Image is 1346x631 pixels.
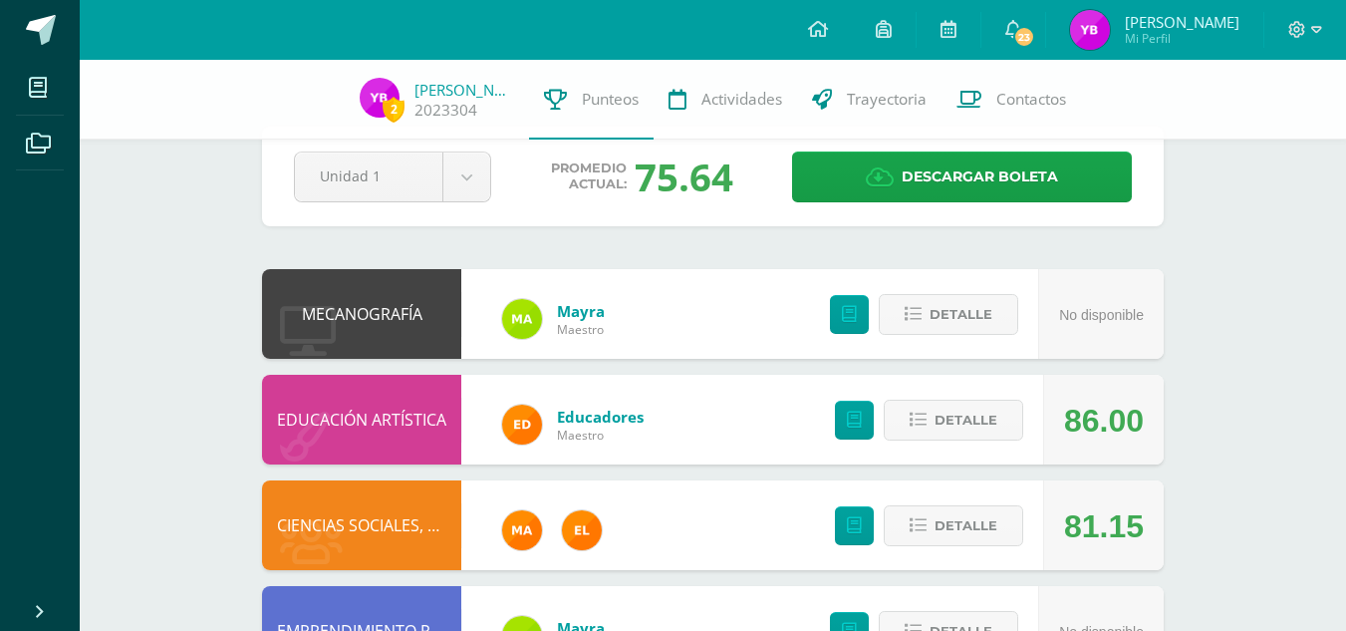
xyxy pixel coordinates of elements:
span: Trayectoria [847,89,927,110]
span: 23 [1013,26,1035,48]
div: EDUCACIÓN ARTÍSTICA [262,375,461,465]
span: Detalle [935,507,997,544]
a: Descargar boleta [792,152,1132,202]
span: Punteos [582,89,639,110]
span: Maestro [557,427,644,444]
span: Detalle [935,402,997,439]
a: Unidad 1 [295,153,490,201]
div: 86.00 [1064,376,1144,466]
a: Trayectoria [797,60,942,140]
div: CIENCIAS SOCIALES, FORMACIÓN CIUDADANA E INTERCULTURALIDAD [262,480,461,570]
div: 81.15 [1064,481,1144,571]
a: [PERSON_NAME] [414,80,514,100]
a: Punteos [529,60,654,140]
span: Unidad 1 [320,153,417,199]
span: 2 [383,97,404,122]
span: Actividades [701,89,782,110]
img: ed927125212876238b0630303cb5fd71.png [502,405,542,445]
img: 31c982a1c1d67d3c4d1e96adbf671f86.png [562,510,602,550]
span: No disponible [1059,307,1144,323]
button: Detalle [879,294,1018,335]
span: Descargar boleta [902,153,1058,201]
div: MECANOGRAFÍA [262,269,461,359]
img: 59e72a68a568efa0ca96a229a5bce4d8.png [360,78,400,118]
a: Mayra [557,301,605,321]
button: Detalle [884,505,1023,546]
img: 266030d5bbfb4fab9f05b9da2ad38396.png [502,510,542,550]
a: Actividades [654,60,797,140]
a: Educadores [557,407,644,427]
a: Contactos [942,60,1081,140]
img: 59e72a68a568efa0ca96a229a5bce4d8.png [1070,10,1110,50]
span: Contactos [996,89,1066,110]
a: 2023304 [414,100,477,121]
img: 75b6448d1a55a94fef22c1dfd553517b.png [502,299,542,339]
div: 75.64 [635,151,733,202]
span: [PERSON_NAME] [1125,12,1239,32]
button: Detalle [884,400,1023,441]
span: Mi Perfil [1125,30,1239,47]
span: Detalle [930,296,992,333]
span: Maestro [557,321,605,338]
span: Promedio actual: [551,160,627,192]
